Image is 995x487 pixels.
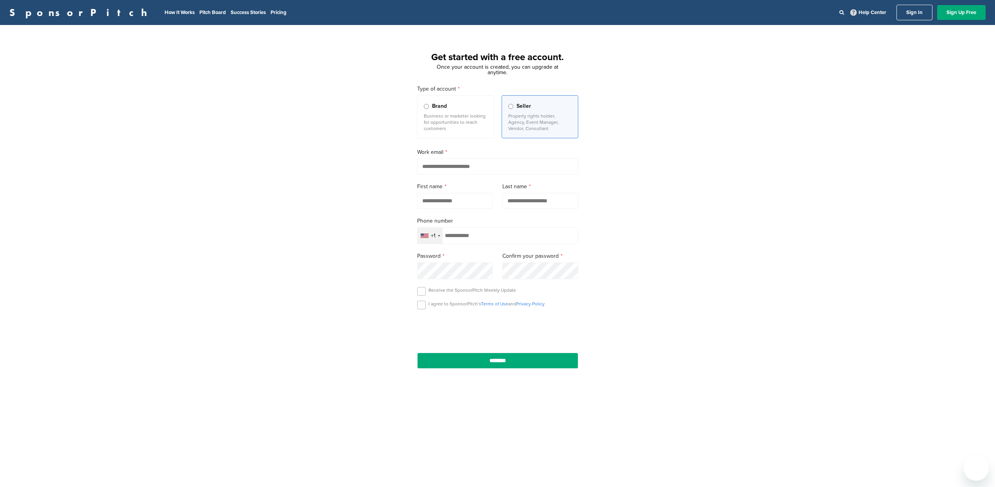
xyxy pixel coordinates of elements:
a: Sign Up Free [937,5,986,20]
iframe: reCAPTCHA [453,318,542,341]
a: How It Works [165,9,195,16]
div: +1 [431,233,436,239]
a: Privacy Policy [516,301,545,307]
a: Pitch Board [199,9,226,16]
a: SponsorPitch [9,7,152,18]
a: Success Stories [231,9,266,16]
span: Seller [516,102,531,111]
a: Terms of Use [481,301,508,307]
label: Last name [502,182,578,191]
p: Property rights holder, Agency, Event Manager, Vendor, Consultant [508,113,572,132]
div: Selected country [418,228,443,244]
label: Confirm your password [502,252,578,260]
label: Password [417,252,493,260]
input: Seller Property rights holder, Agency, Event Manager, Vendor, Consultant [508,104,513,109]
p: Receive the SponsorPitch Weekly Update [428,287,516,293]
a: Sign In [896,5,932,20]
iframe: Button to launch messaging window [964,456,989,481]
label: Phone number [417,217,578,225]
p: I agree to SponsorPitch’s and [428,301,545,307]
p: Business or marketer looking for opportunities to reach customers [424,113,487,132]
label: First name [417,182,493,191]
span: Once your account is created, you can upgrade at anytime. [437,64,558,76]
a: Help Center [849,8,888,17]
h1: Get started with a free account. [408,50,588,64]
a: Pricing [271,9,287,16]
label: Type of account [417,85,578,93]
label: Work email [417,148,578,157]
input: Brand Business or marketer looking for opportunities to reach customers [424,104,429,109]
span: Brand [432,102,447,111]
